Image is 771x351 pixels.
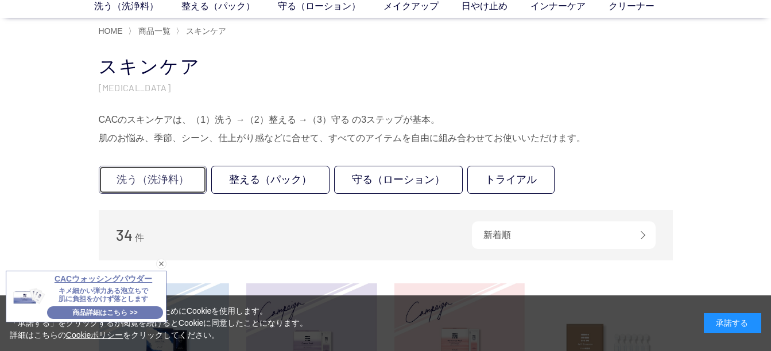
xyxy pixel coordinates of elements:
a: Cookieポリシー [66,330,123,340]
a: スキンケア [184,26,226,36]
a: 守る（ローション） [334,166,463,194]
span: 件 [135,233,144,243]
li: 〉 [176,26,229,37]
span: スキンケア [186,26,226,36]
a: トライアル [467,166,555,194]
div: 新着順 [472,221,656,249]
h1: スキンケア [99,54,673,79]
a: 商品一覧 [136,26,171,36]
a: HOME [99,26,123,36]
div: 承諾する [704,313,761,333]
li: 〉 [128,26,173,37]
p: [MEDICAL_DATA] [99,81,673,93]
div: CACのスキンケアは、（1）洗う →（2）整える →（3）守る の3ステップが基本。 肌のお悩み、季節、シーン、仕上がり感などに合せて、すべてのアイテムを自由に組み合わせてお使いいただけます。 [99,111,673,147]
a: 整える（パック） [211,166,330,194]
a: 洗う（洗浄料） [99,166,207,194]
span: 34 [116,226,133,244]
span: 商品一覧 [138,26,171,36]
